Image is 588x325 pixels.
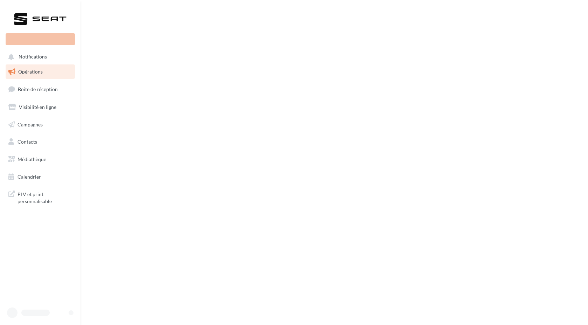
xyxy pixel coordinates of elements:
span: Opérations [18,69,43,75]
span: Calendrier [17,174,41,180]
span: Médiathèque [17,156,46,162]
a: PLV et print personnalisable [4,187,76,207]
a: Calendrier [4,170,76,184]
a: Opérations [4,64,76,79]
a: Campagnes [4,117,76,132]
a: Boîte de réception [4,82,76,97]
a: Contacts [4,134,76,149]
a: Visibilité en ligne [4,100,76,115]
a: Médiathèque [4,152,76,167]
span: Boîte de réception [18,86,58,92]
span: Campagnes [17,121,43,127]
span: Visibilité en ligne [19,104,56,110]
span: Notifications [19,54,47,60]
span: PLV et print personnalisable [17,189,72,205]
div: Nouvelle campagne [6,33,75,45]
span: Contacts [17,139,37,145]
